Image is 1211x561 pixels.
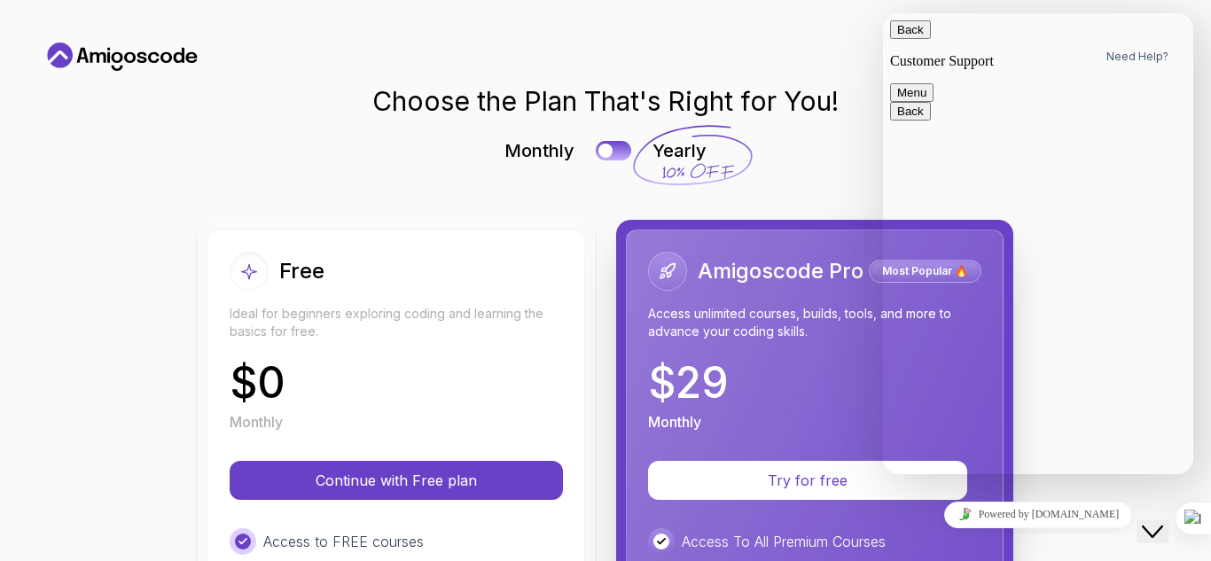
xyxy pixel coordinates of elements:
button: Try for free [648,461,967,500]
p: Access To All Premium Courses [682,531,886,552]
p: Ideal for beginners exploring coding and learning the basics for free. [230,305,563,340]
p: Try for free [669,470,946,491]
iframe: chat widget [883,495,1193,534]
p: Continue with Free plan [251,470,542,491]
a: Home link [43,43,202,71]
h2: Amigoscode Pro [698,257,863,285]
p: Monthly [504,138,574,163]
h1: Choose the Plan That's Right for You! [372,85,839,117]
iframe: chat widget [883,13,1193,474]
p: Access unlimited courses, builds, tools, and more to advance your coding skills. [648,305,981,340]
p: $ 0 [230,362,285,404]
p: Monthly [648,411,701,432]
p: Access to FREE courses [263,531,424,552]
p: Most Popular 🔥 [871,262,979,280]
h2: Free [279,257,324,285]
p: Monthly [230,411,283,432]
p: $ 29 [648,362,729,404]
button: Continue with Free plan [230,461,563,500]
iframe: chat widget [1137,490,1193,543]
